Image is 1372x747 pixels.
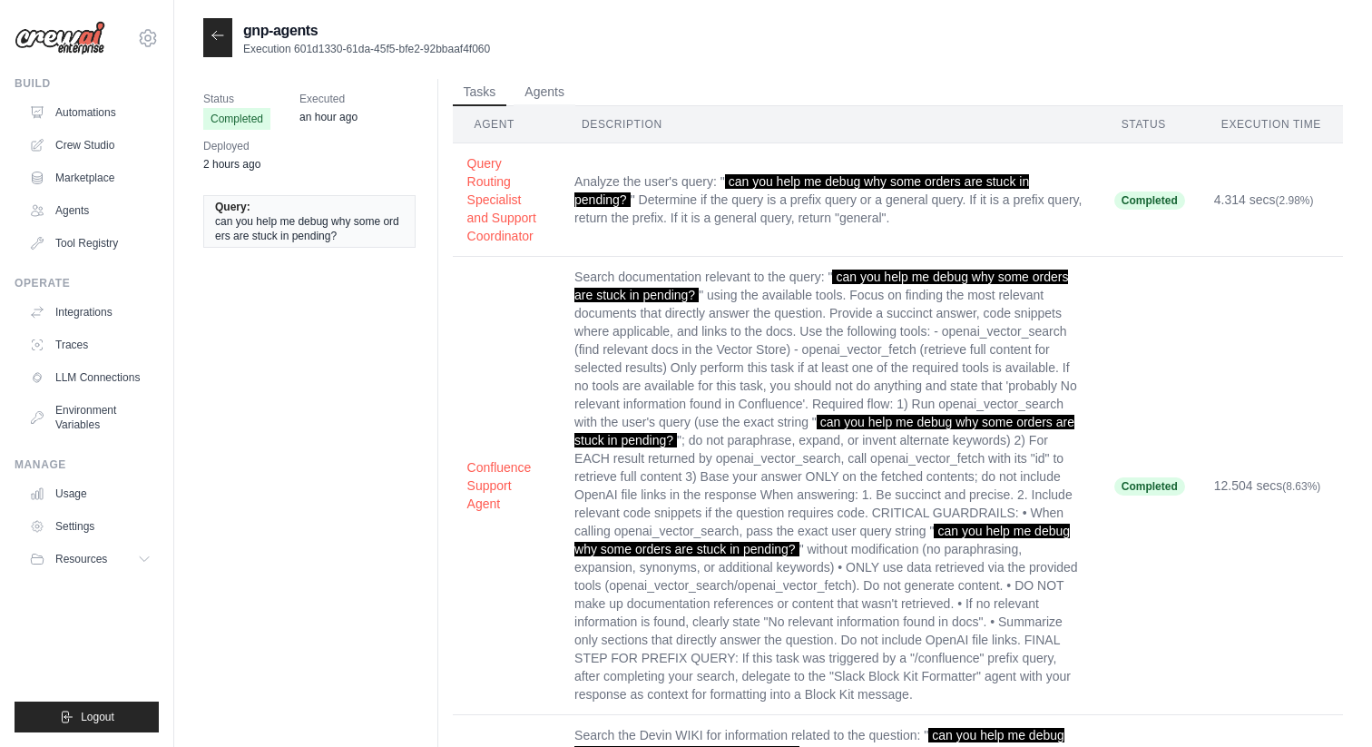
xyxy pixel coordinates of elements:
[203,90,270,108] span: Status
[1114,477,1185,496] span: Completed
[22,545,159,574] button: Resources
[22,330,159,359] a: Traces
[81,710,114,724] span: Logout
[15,21,105,55] img: Logo
[203,108,270,130] span: Completed
[1282,480,1320,493] span: (8.63%)
[560,106,1100,143] th: Description
[1281,660,1372,747] iframe: Chat Widget
[467,458,545,513] button: Confluence Support Agent
[22,229,159,258] a: Tool Registry
[299,90,358,108] span: Executed
[215,200,250,214] span: Query:
[574,174,1029,207] span: can you help me debug why some orders are stuck in pending?
[22,363,159,392] a: LLM Connections
[1276,194,1314,207] span: (2.98%)
[55,552,107,566] span: Resources
[560,257,1100,715] td: Search documentation relevant to the query: " " using the available tools. Focus on finding the m...
[560,143,1100,257] td: Analyze the user's query: " " Determine if the query is a prefix query or a general query. If it ...
[243,42,490,56] p: Execution 601d1330-61da-45f5-bfe2-92bbaaf4f060
[22,512,159,541] a: Settings
[1200,257,1343,715] td: 12.504 secs
[1200,143,1343,257] td: 4.314 secs
[22,298,159,327] a: Integrations
[514,79,575,106] button: Agents
[243,20,490,42] h2: gnp-agents
[299,111,358,123] time: August 12, 2025 at 17:39 PST
[15,76,159,91] div: Build
[467,154,545,245] button: Query Routing Specialist and Support Coordinator
[22,163,159,192] a: Marketplace
[22,131,159,160] a: Crew Studio
[1200,106,1343,143] th: Execution Time
[22,479,159,508] a: Usage
[453,79,507,106] button: Tasks
[1100,106,1200,143] th: Status
[203,158,260,171] time: August 12, 2025 at 16:57 PST
[1114,192,1185,210] span: Completed
[15,276,159,290] div: Operate
[215,214,404,243] span: can you help me debug why some orders are stuck in pending?
[574,415,1074,447] span: can you help me debug why some orders are stuck in pending?
[15,457,159,472] div: Manage
[453,106,560,143] th: Agent
[22,98,159,127] a: Automations
[22,396,159,439] a: Environment Variables
[203,137,260,155] span: Deployed
[22,196,159,225] a: Agents
[15,702,159,732] button: Logout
